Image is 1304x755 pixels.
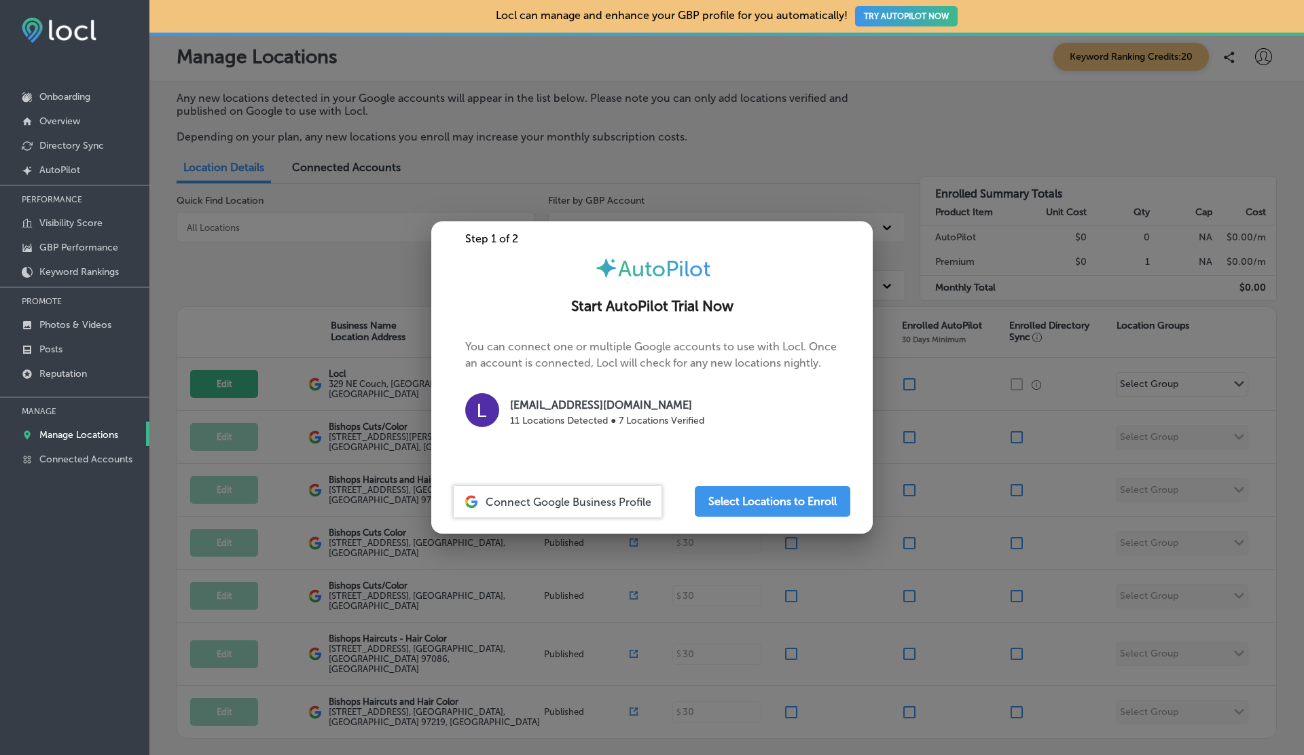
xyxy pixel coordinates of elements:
[39,217,103,229] p: Visibility Score
[39,319,111,331] p: Photos & Videos
[510,413,704,428] p: 11 Locations Detected ● 7 Locations Verified
[618,256,710,282] span: AutoPilot
[39,454,132,465] p: Connected Accounts
[431,232,873,245] div: Step 1 of 2
[39,266,119,278] p: Keyword Rankings
[39,115,80,127] p: Overview
[22,18,96,43] img: fda3e92497d09a02dc62c9cd864e3231.png
[486,496,651,509] span: Connect Google Business Profile
[594,256,618,280] img: autopilot-icon
[510,397,704,413] p: [EMAIL_ADDRESS][DOMAIN_NAME]
[39,344,62,355] p: Posts
[39,368,87,380] p: Reputation
[39,91,90,103] p: Onboarding
[39,140,104,151] p: Directory Sync
[39,242,118,253] p: GBP Performance
[695,486,850,517] button: Select Locations to Enroll
[465,339,839,443] p: You can connect one or multiple Google accounts to use with Locl. Once an account is connected, L...
[855,6,958,26] button: TRY AUTOPILOT NOW
[39,164,80,176] p: AutoPilot
[39,429,118,441] p: Manage Locations
[448,298,856,315] h2: Start AutoPilot Trial Now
